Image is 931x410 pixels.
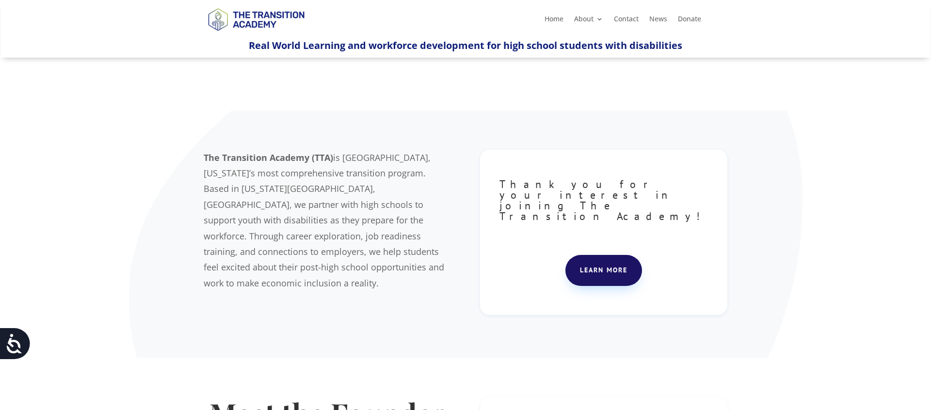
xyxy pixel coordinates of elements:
[204,152,333,163] b: The Transition Academy (TTA)
[678,16,701,26] a: Donate
[574,16,603,26] a: About
[204,152,444,289] span: is [GEOGRAPHIC_DATA], [US_STATE]’s most comprehensive transition program. Based in [US_STATE][GEO...
[614,16,639,26] a: Contact
[545,16,563,26] a: Home
[649,16,667,26] a: News
[499,177,707,223] span: Thank you for your interest in joining The Transition Academy!
[565,255,642,286] a: Learn more
[249,39,682,52] span: Real World Learning and workforce development for high school students with disabilities
[204,29,308,38] a: Logo-Noticias
[204,2,308,36] img: TTA Brand_TTA Primary Logo_Horizontal_Light BG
